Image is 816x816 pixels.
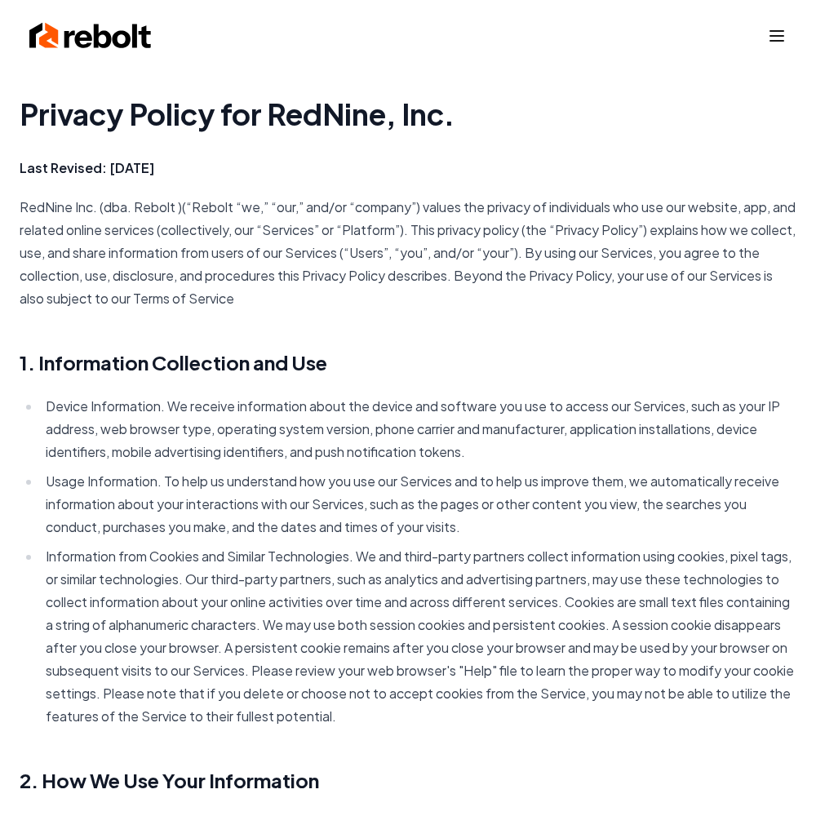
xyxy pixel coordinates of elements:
li: Usage Information. To help us understand how you use our Services and to help us improve them, we... [41,470,796,539]
li: Information from Cookies and Similar Technologies. We and third-party partners collect informatio... [41,545,796,728]
h2: 2. How We Use Your Information [20,767,796,793]
li: Device Information. We receive information about the device and software you use to access our Se... [41,395,796,463]
h1: Privacy Policy for RedNine, Inc. [20,98,796,131]
button: Toggle mobile menu [767,26,787,46]
img: Rebolt Logo [29,20,152,52]
strong: Last Revised: [DATE] [20,159,154,176]
h2: 1. Information Collection and Use [20,349,796,375]
p: RedNine Inc. (dba. Rebolt )(“Rebolt “we,” “our,” and/or “company”) values the privacy of individu... [20,196,796,310]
